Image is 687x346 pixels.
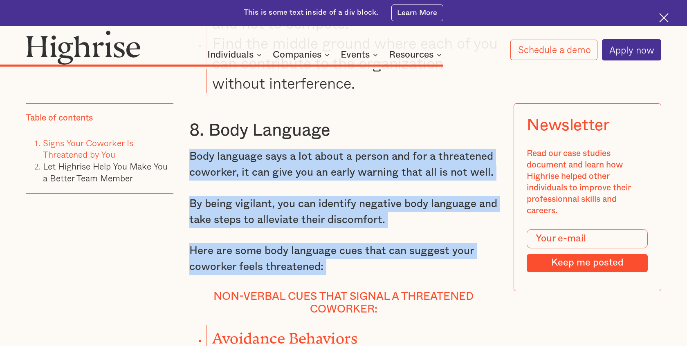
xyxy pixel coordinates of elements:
div: This is some text inside of a div block. [244,8,378,18]
p: Here are some body language cues that can suggest your coworker feels threatened: [189,243,498,275]
p: Body language says a lot about a person and for a threatened coworker, it can give you an early w... [189,149,498,181]
div: Individuals [207,50,254,60]
h4: Non-verbal cues that signal a threatened coworker: [189,290,498,316]
div: Resources [389,50,433,60]
div: Read our case studies document and learn how Highrise helped other individuals to improve their p... [527,148,648,217]
a: Apply now [602,39,661,60]
div: Events [341,50,370,60]
input: Your e-mail [527,229,648,248]
div: Companies [273,50,321,60]
a: Learn More [391,4,443,21]
strong: Avoidance Behaviors [212,330,358,339]
h3: 8. Body Language [189,120,498,141]
div: Table of contents [26,112,93,123]
a: Signs Your Coworker Is Threatened by You [43,136,133,161]
img: Highrise logo [26,30,141,65]
form: Modal Form [527,229,648,272]
div: Resources [389,50,444,60]
a: Schedule a demo [510,40,597,60]
div: Newsletter [527,116,610,135]
div: Individuals [207,50,264,60]
div: Companies [273,50,332,60]
img: Cross icon [659,13,669,22]
div: Events [341,50,380,60]
input: Keep me posted [527,254,648,272]
p: By being vigilant, you can identify negative body language and take steps to alleviate their disc... [189,196,498,228]
a: Let Highrise Help You Make You a Better Team Member [43,160,168,185]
